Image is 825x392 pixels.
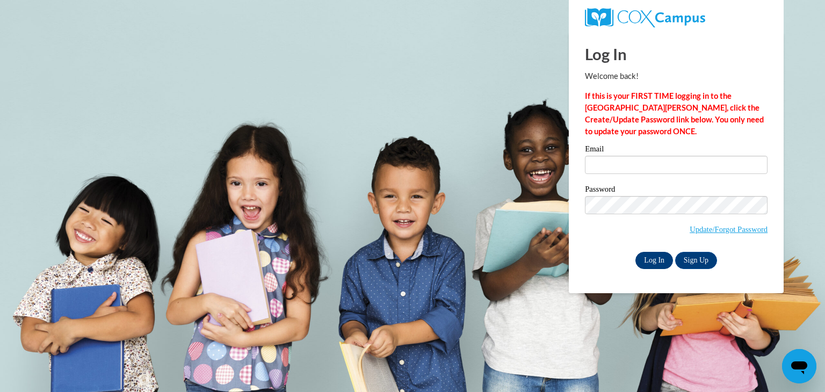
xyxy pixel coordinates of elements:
[782,349,816,383] iframe: Button to launch messaging window, conversation in progress
[690,225,768,234] a: Update/Forgot Password
[585,8,768,27] a: COX Campus
[585,145,768,156] label: Email
[675,252,717,269] a: Sign Up
[585,43,768,65] h1: Log In
[585,70,768,82] p: Welcome back!
[585,8,705,27] img: COX Campus
[585,185,768,196] label: Password
[585,91,764,136] strong: If this is your FIRST TIME logging in to the [GEOGRAPHIC_DATA][PERSON_NAME], click the Create/Upd...
[635,252,673,269] input: Log In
